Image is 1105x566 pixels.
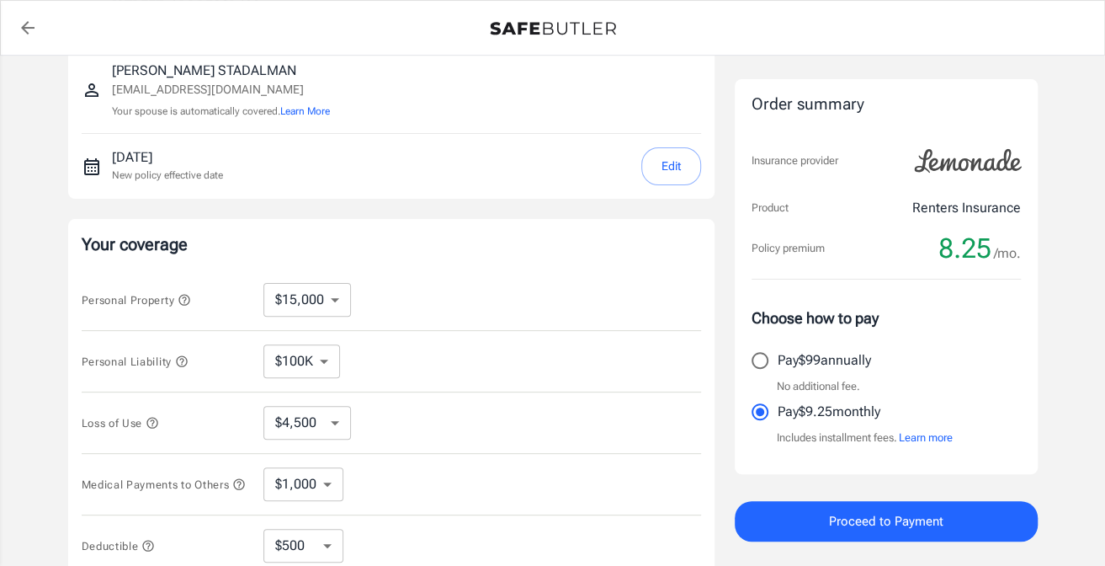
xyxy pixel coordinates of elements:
div: Order summary [752,93,1021,117]
p: [EMAIL_ADDRESS][DOMAIN_NAME] [112,81,330,99]
span: Proceed to Payment [829,510,943,532]
p: Includes installment fees. [777,430,953,446]
a: back to quotes [11,11,45,45]
button: Edit [641,147,701,185]
p: No additional fee. [777,378,860,395]
p: Pay $99 annually [778,350,871,371]
span: 8.25 [938,232,991,265]
p: [DATE] [112,147,223,168]
p: Policy premium [752,240,825,257]
p: Insurance provider [752,152,838,169]
p: Your spouse is automatically covered. [112,104,330,120]
svg: New policy start date [82,157,102,177]
svg: Insured person [82,80,102,100]
button: Personal Liability [82,351,189,371]
button: Personal Property [82,290,191,310]
button: Proceed to Payment [735,501,1038,542]
span: Personal Property [82,294,191,307]
p: Product [752,200,789,216]
span: Medical Payments to Others [82,478,247,491]
span: Deductible [82,540,156,553]
button: Medical Payments to Others [82,474,247,494]
p: Renters Insurance [912,198,1021,218]
p: Choose how to pay [752,307,1021,329]
p: [PERSON_NAME] STADALMAN [112,61,330,81]
span: Personal Liability [82,355,189,368]
button: Learn more [899,430,953,446]
p: Your coverage [82,232,701,256]
span: /mo. [994,242,1021,265]
button: Deductible [82,536,156,556]
img: Lemonade [905,137,1031,184]
p: Pay $9.25 monthly [778,402,880,422]
span: Loss of Use [82,417,159,430]
button: Learn More [280,104,330,119]
img: Back to quotes [490,22,616,35]
button: Loss of Use [82,413,159,433]
p: New policy effective date [112,168,223,183]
